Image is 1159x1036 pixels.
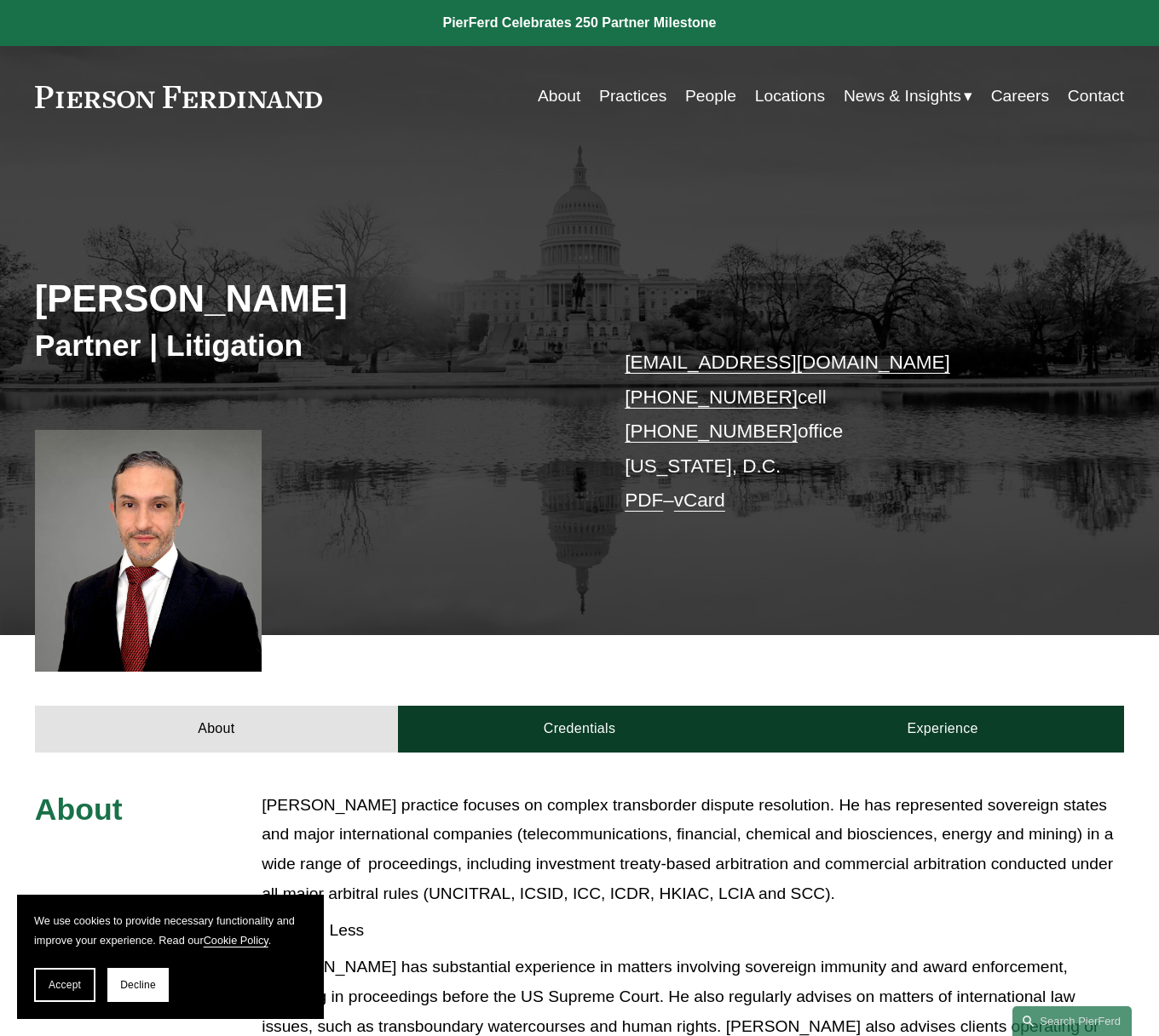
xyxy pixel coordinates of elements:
a: Experience [761,706,1124,753]
h3: Partner | Litigation [35,327,579,364]
p: [PERSON_NAME] practice focuses on complex transborder dispute resolution. He has represented sove... [262,791,1124,909]
section: Cookie banner [17,895,324,1019]
a: [EMAIL_ADDRESS][DOMAIN_NAME] [625,352,950,373]
a: Cookie Policy [204,934,268,947]
a: About [35,706,398,753]
button: Read Less [262,908,1124,953]
span: Read Less [274,921,1124,940]
span: About [35,793,123,827]
span: Decline [120,979,156,991]
a: PDF [625,489,663,511]
a: People [685,80,736,113]
a: folder dropdown [844,80,972,113]
span: News & Insights [844,82,961,112]
a: Practices [599,80,666,113]
a: vCard [674,489,725,511]
a: Contact [1068,80,1124,113]
h2: [PERSON_NAME] [35,276,579,321]
p: We use cookies to provide necessary functionality and improve your experience. Read our . [34,912,307,951]
a: [PHONE_NUMBER] [625,421,798,442]
p: cell office [US_STATE], D.C. – [625,346,1079,518]
button: Accept [34,968,95,1002]
a: Search this site [1012,1006,1132,1036]
a: About [538,80,580,113]
button: Decline [107,968,169,1002]
a: Locations [755,80,825,113]
a: Credentials [398,706,761,753]
a: [PHONE_NUMBER] [625,386,798,408]
span: Accept [49,979,81,991]
a: Careers [991,80,1049,113]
